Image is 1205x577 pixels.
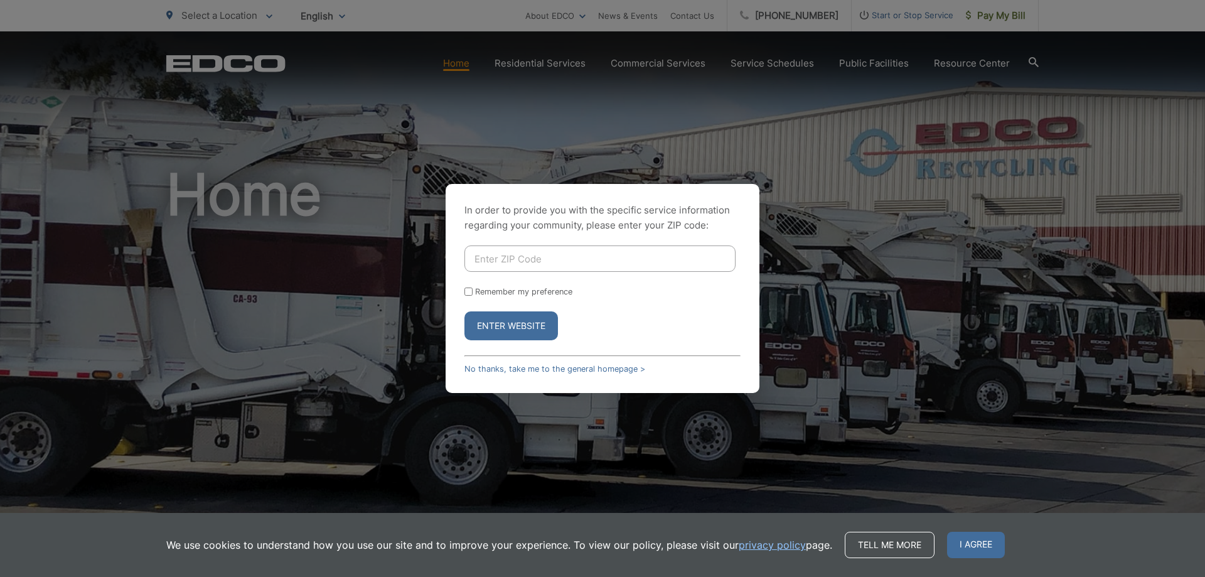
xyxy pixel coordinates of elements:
[464,311,558,340] button: Enter Website
[464,203,741,233] p: In order to provide you with the specific service information regarding your community, please en...
[739,537,806,553] a: privacy policy
[166,537,832,553] p: We use cookies to understand how you use our site and to improve your experience. To view our pol...
[845,532,935,558] a: Tell me more
[464,364,645,374] a: No thanks, take me to the general homepage >
[947,532,1005,558] span: I agree
[475,287,572,296] label: Remember my preference
[464,245,736,272] input: Enter ZIP Code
